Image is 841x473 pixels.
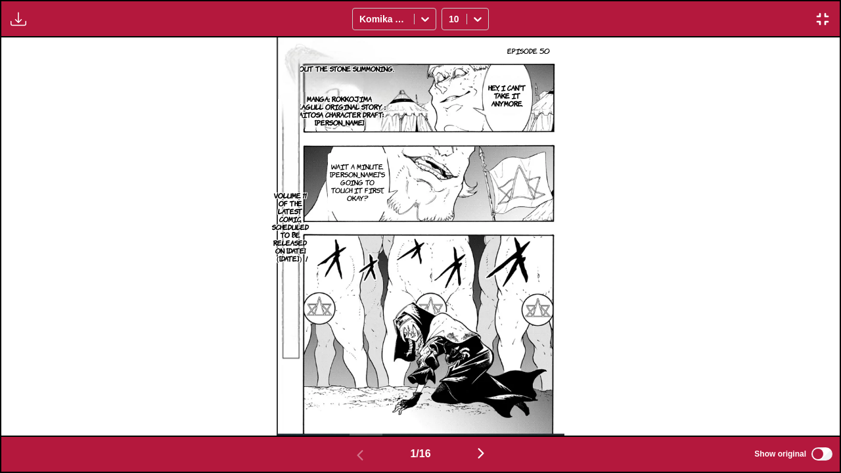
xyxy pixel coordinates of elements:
p: Volume 11 of the latest comic, scheduled to be released on [DATE] （[DATE]）! [269,189,311,265]
p: About the stone summoning. [288,62,397,75]
p: Wait a minute. [PERSON_NAME]'s going to touch it first, okay? [327,160,388,204]
img: Manga Panel [277,37,564,436]
img: Download translated images [11,11,26,27]
input: Show original [811,447,832,461]
p: Hey, I can't take it anymore. [484,81,531,110]
p: Manga: Rokkojima Seagull Original Story : Saitosa Character Draft; [PERSON_NAME] [290,92,390,129]
span: Show original [754,449,806,459]
span: 1 / 16 [410,448,430,460]
img: Previous page [352,447,368,463]
img: Next page [473,445,489,461]
p: Episode 50 [505,44,553,57]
